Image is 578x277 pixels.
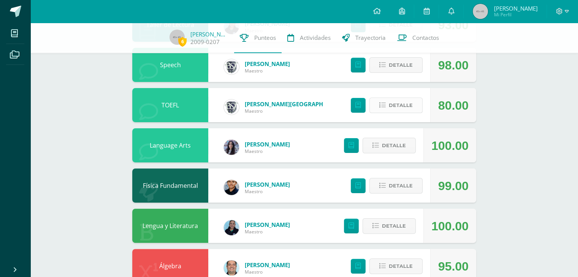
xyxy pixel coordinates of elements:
[132,209,208,243] div: Lengua y Literatura
[494,11,537,18] span: Mi Perfil
[355,34,386,42] span: Trayectoria
[389,259,413,273] span: Detalle
[369,178,423,194] button: Detalle
[412,34,439,42] span: Contactos
[245,148,290,154] span: Maestro
[382,138,406,153] span: Detalle
[234,23,282,53] a: Punteos
[245,68,290,74] span: Maestro
[391,23,445,53] a: Contactos
[369,258,423,274] button: Detalle
[431,129,469,163] div: 100.00
[245,188,290,195] span: Maestro
[178,37,187,46] span: 6
[132,168,208,203] div: Física Fundamental
[245,228,290,235] span: Maestro
[363,138,416,153] button: Detalle
[300,34,331,42] span: Actividades
[336,23,391,53] a: Trayectoria
[245,221,290,228] a: [PERSON_NAME]
[190,30,228,38] a: [PERSON_NAME]
[369,57,423,73] button: Detalle
[389,98,413,112] span: Detalle
[389,179,413,193] span: Detalle
[254,34,276,42] span: Punteos
[224,180,239,195] img: 118ee4e8e89fd28cfd44e91cd8d7a532.png
[282,23,336,53] a: Actividades
[132,128,208,162] div: Language Arts
[431,209,469,243] div: 100.00
[224,220,239,235] img: 9587b11a6988a136ca9b298a8eab0d3f.png
[245,108,336,114] span: Maestro
[224,59,239,74] img: cf0f0e80ae19a2adee6cb261b32f5f36.png
[438,48,469,82] div: 98.00
[245,60,290,68] a: [PERSON_NAME]
[245,140,290,148] a: [PERSON_NAME]
[369,98,423,113] button: Detalle
[224,99,239,115] img: 16c3d0cd5e8cae4aecb86a0a5c6f5782.png
[132,48,208,82] div: Speech
[190,38,220,46] a: 2009-0207
[494,5,537,12] span: [PERSON_NAME]
[473,4,488,19] img: 45x45
[389,58,413,72] span: Detalle
[382,219,406,233] span: Detalle
[169,30,185,45] img: 45x45
[132,88,208,122] div: TOEFL
[245,100,336,108] a: [PERSON_NAME][GEOGRAPHIC_DATA]
[245,269,290,275] span: Maestro
[245,181,290,188] a: [PERSON_NAME]
[245,261,290,269] a: [PERSON_NAME]
[363,218,416,234] button: Detalle
[438,169,469,203] div: 99.00
[224,140,239,155] img: c00ed30f81870df01a0e4b2e5e7fa781.png
[224,260,239,275] img: 332fbdfa08b06637aa495b36705a9765.png
[438,88,469,123] div: 80.00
